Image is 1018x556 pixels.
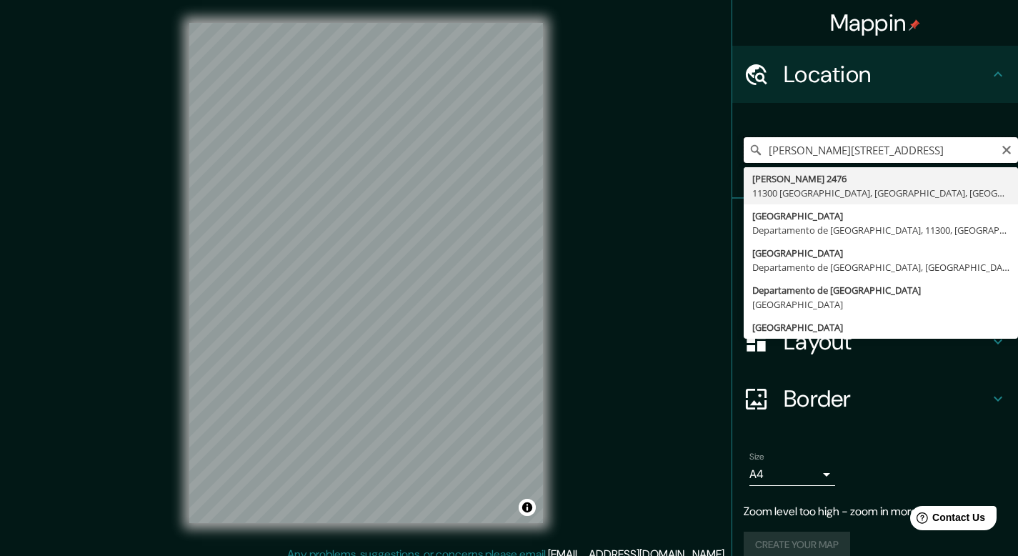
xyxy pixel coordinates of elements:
div: Style [732,256,1018,313]
div: A4 [749,463,835,486]
div: Departamento de [GEOGRAPHIC_DATA] [752,283,1009,297]
div: Departamento de [GEOGRAPHIC_DATA], 11300, [GEOGRAPHIC_DATA] [752,223,1009,237]
h4: Location [784,60,989,89]
canvas: Map [189,23,543,523]
h4: Mappin [830,9,921,37]
h4: Border [784,384,989,413]
div: [PERSON_NAME] 2476 [752,172,1009,186]
div: [GEOGRAPHIC_DATA] [752,209,1009,223]
h4: Layout [784,327,989,356]
img: pin-icon.png [909,19,920,31]
button: Clear [1001,142,1012,156]
div: [GEOGRAPHIC_DATA] [752,297,1009,312]
button: Toggle attribution [519,499,536,516]
div: Departamento de [GEOGRAPHIC_DATA], [GEOGRAPHIC_DATA] [752,260,1009,274]
div: Pins [732,199,1018,256]
input: Pick your city or area [744,137,1018,163]
div: 11300 [GEOGRAPHIC_DATA], [GEOGRAPHIC_DATA], [GEOGRAPHIC_DATA] [752,186,1009,200]
iframe: Help widget launcher [891,500,1002,540]
label: Size [749,451,764,463]
div: Border [732,370,1018,427]
div: Location [732,46,1018,103]
div: [GEOGRAPHIC_DATA] [752,320,1009,334]
p: Zoom level too high - zoom in more [744,503,1007,520]
div: [GEOGRAPHIC_DATA] [752,246,1009,260]
div: Layout [732,313,1018,370]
